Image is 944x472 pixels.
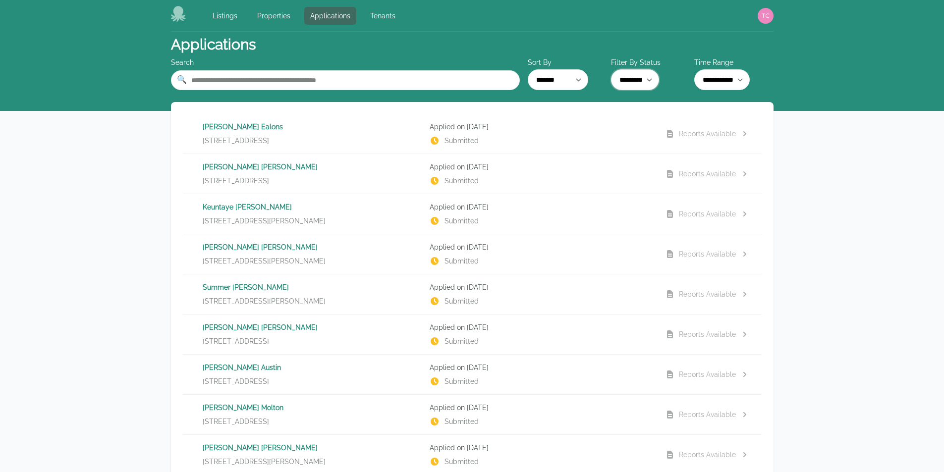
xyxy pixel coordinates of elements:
[203,322,422,332] p: [PERSON_NAME] [PERSON_NAME]
[430,216,649,226] p: Submitted
[430,176,649,186] p: Submitted
[528,57,607,67] label: Sort By
[171,57,520,67] div: Search
[203,256,326,266] span: [STREET_ADDRESS][PERSON_NAME]
[430,322,649,332] p: Applied on
[430,242,649,252] p: Applied on
[183,274,762,314] a: Summer [PERSON_NAME][STREET_ADDRESS][PERSON_NAME]Applied on [DATE]SubmittedReports Available
[679,329,736,339] div: Reports Available
[203,176,269,186] span: [STREET_ADDRESS]
[183,355,762,394] a: [PERSON_NAME] Austin[STREET_ADDRESS]Applied on [DATE]SubmittedReports Available
[364,7,401,25] a: Tenants
[203,363,422,372] p: [PERSON_NAME] Austin
[679,450,736,460] div: Reports Available
[679,129,736,139] div: Reports Available
[251,7,296,25] a: Properties
[430,296,649,306] p: Submitted
[203,443,422,453] p: [PERSON_NAME] [PERSON_NAME]
[203,216,326,226] span: [STREET_ADDRESS][PERSON_NAME]
[207,7,243,25] a: Listings
[467,283,489,291] time: [DATE]
[203,296,326,306] span: [STREET_ADDRESS][PERSON_NAME]
[467,203,489,211] time: [DATE]
[694,57,774,67] label: Time Range
[679,169,736,179] div: Reports Available
[430,363,649,372] p: Applied on
[430,282,649,292] p: Applied on
[203,457,326,467] span: [STREET_ADDRESS][PERSON_NAME]
[183,114,762,154] a: [PERSON_NAME] Ealons[STREET_ADDRESS]Applied on [DATE]SubmittedReports Available
[183,154,762,194] a: [PERSON_NAME] [PERSON_NAME][STREET_ADDRESS]Applied on [DATE]SubmittedReports Available
[203,282,422,292] p: Summer [PERSON_NAME]
[430,202,649,212] p: Applied on
[467,163,489,171] time: [DATE]
[467,123,489,131] time: [DATE]
[183,194,762,234] a: Keuntaye [PERSON_NAME][STREET_ADDRESS][PERSON_NAME]Applied on [DATE]SubmittedReports Available
[203,202,422,212] p: Keuntaye [PERSON_NAME]
[430,162,649,172] p: Applied on
[203,376,269,386] span: [STREET_ADDRESS]
[203,336,269,346] span: [STREET_ADDRESS]
[430,256,649,266] p: Submitted
[183,234,762,274] a: [PERSON_NAME] [PERSON_NAME][STREET_ADDRESS][PERSON_NAME]Applied on [DATE]SubmittedReports Available
[679,289,736,299] div: Reports Available
[679,249,736,259] div: Reports Available
[203,136,269,146] span: [STREET_ADDRESS]
[467,323,489,331] time: [DATE]
[203,403,422,413] p: [PERSON_NAME] Molton
[304,7,356,25] a: Applications
[203,122,422,132] p: [PERSON_NAME] Ealons
[430,457,649,467] p: Submitted
[171,36,256,53] h1: Applications
[679,410,736,420] div: Reports Available
[430,136,649,146] p: Submitted
[430,376,649,386] p: Submitted
[467,364,489,371] time: [DATE]
[430,417,649,426] p: Submitted
[430,336,649,346] p: Submitted
[467,243,489,251] time: [DATE]
[183,315,762,354] a: [PERSON_NAME] [PERSON_NAME][STREET_ADDRESS]Applied on [DATE]SubmittedReports Available
[203,242,422,252] p: [PERSON_NAME] [PERSON_NAME]
[430,403,649,413] p: Applied on
[430,443,649,453] p: Applied on
[203,162,422,172] p: [PERSON_NAME] [PERSON_NAME]
[430,122,649,132] p: Applied on
[203,417,269,426] span: [STREET_ADDRESS]
[679,369,736,379] div: Reports Available
[467,444,489,452] time: [DATE]
[679,209,736,219] div: Reports Available
[611,57,690,67] label: Filter By Status
[183,395,762,434] a: [PERSON_NAME] Molton[STREET_ADDRESS]Applied on [DATE]SubmittedReports Available
[467,404,489,412] time: [DATE]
